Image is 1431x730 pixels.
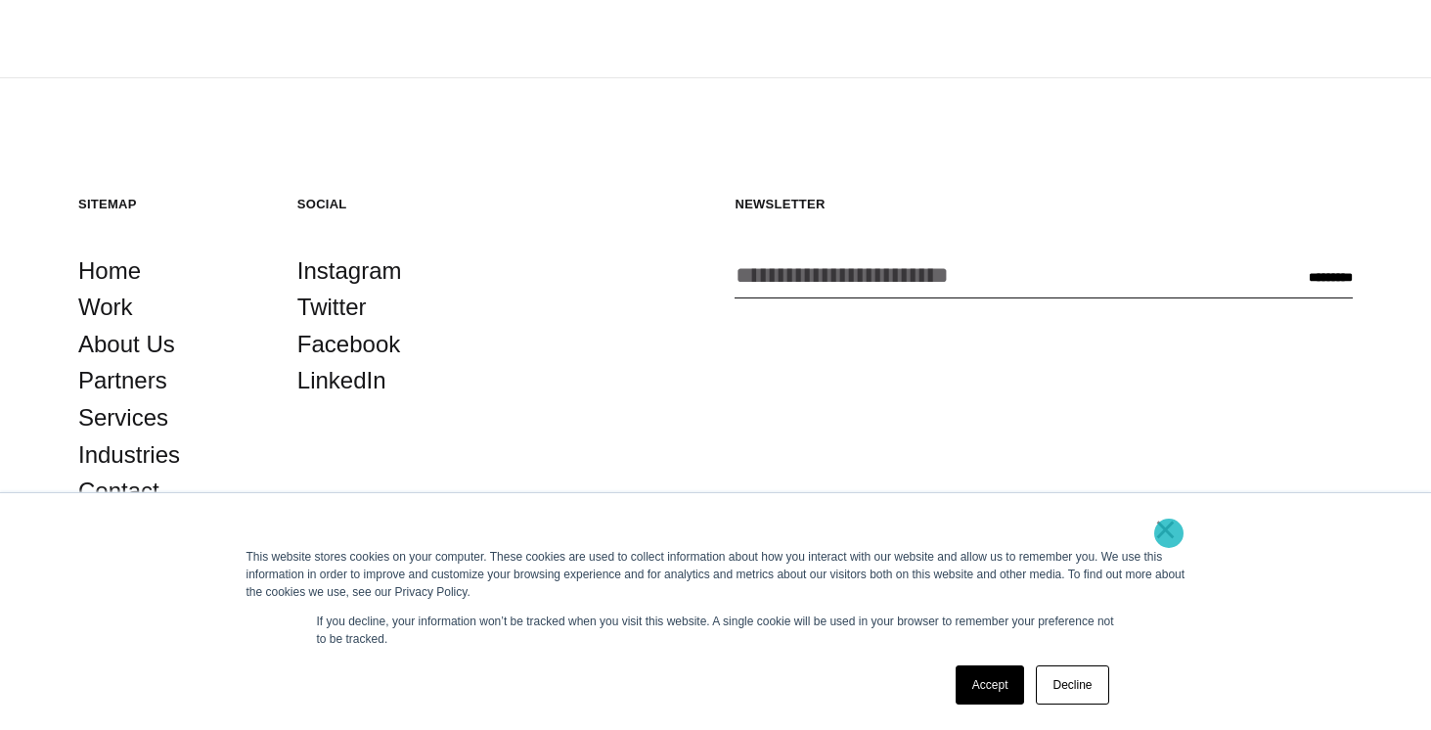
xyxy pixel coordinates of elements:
[317,613,1115,648] p: If you decline, your information won’t be tracked when you visit this website. A single cookie wi...
[78,196,258,212] h5: Sitemap
[78,289,133,326] a: Work
[1036,665,1108,705] a: Decline
[956,665,1025,705] a: Accept
[78,436,180,474] a: Industries
[297,252,402,290] a: Instagram
[78,326,175,363] a: About Us
[297,289,367,326] a: Twitter
[297,326,400,363] a: Facebook
[78,399,168,436] a: Services
[78,362,167,399] a: Partners
[735,196,1353,212] h5: Newsletter
[246,548,1185,601] div: This website stores cookies on your computer. These cookies are used to collect information about...
[297,196,477,212] h5: Social
[78,252,141,290] a: Home
[78,473,159,510] a: Contact
[1154,521,1178,538] a: ×
[297,362,386,399] a: LinkedIn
